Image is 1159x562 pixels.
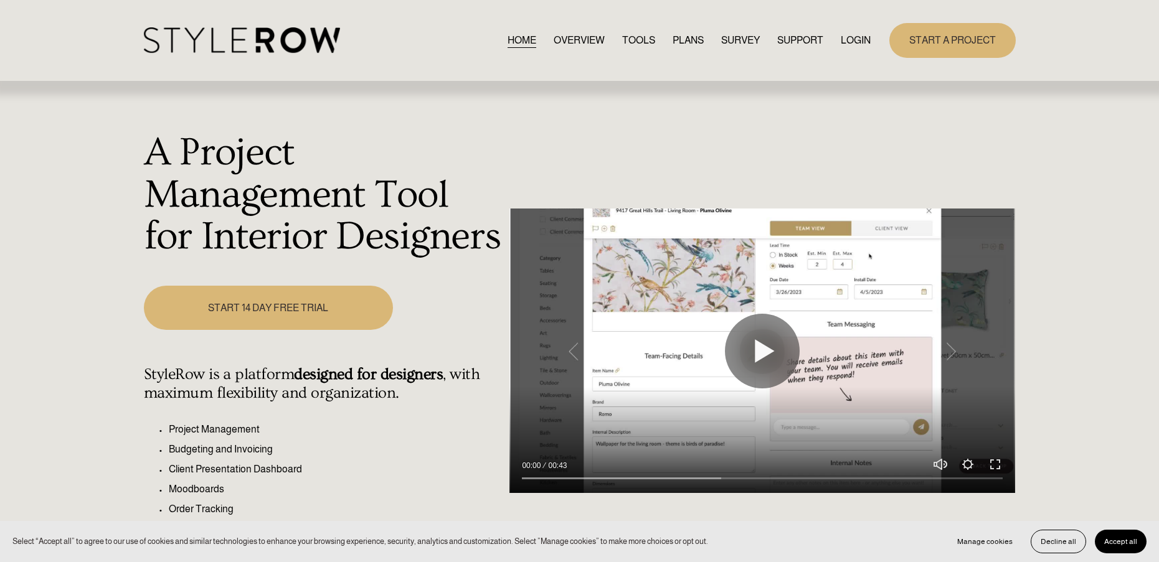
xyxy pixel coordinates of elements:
span: Manage cookies [957,537,1013,546]
h4: StyleRow is a platform , with maximum flexibility and organization. [144,365,503,403]
p: Order Tracking [169,502,503,517]
a: START A PROJECT [889,23,1016,57]
p: Moodboards [169,482,503,497]
a: TOOLS [622,32,655,49]
div: Duration [544,459,570,472]
div: Current time [522,459,544,472]
h1: A Project Management Tool for Interior Designers [144,132,503,258]
a: SURVEY [721,32,760,49]
span: Decline all [1041,537,1076,546]
strong: designed for designers [294,365,443,383]
a: LOGIN [841,32,871,49]
span: SUPPORT [777,33,823,48]
a: START 14 DAY FREE TRIAL [144,286,393,330]
p: Budgeting and Invoicing [169,442,503,457]
span: Accept all [1104,537,1137,546]
button: Decline all [1031,530,1086,553]
img: StyleRow [144,27,340,53]
input: Seek [522,474,1003,482]
a: PLANS [673,32,704,49]
button: Play [725,314,800,388]
p: Client Presentation Dashboard [169,462,503,477]
a: folder dropdown [777,32,823,49]
button: Manage cookies [948,530,1022,553]
a: HOME [508,32,536,49]
button: Accept all [1095,530,1147,553]
a: OVERVIEW [554,32,605,49]
p: Project Management [169,422,503,437]
p: Select “Accept all” to agree to our use of cookies and similar technologies to enhance your brows... [12,535,708,547]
